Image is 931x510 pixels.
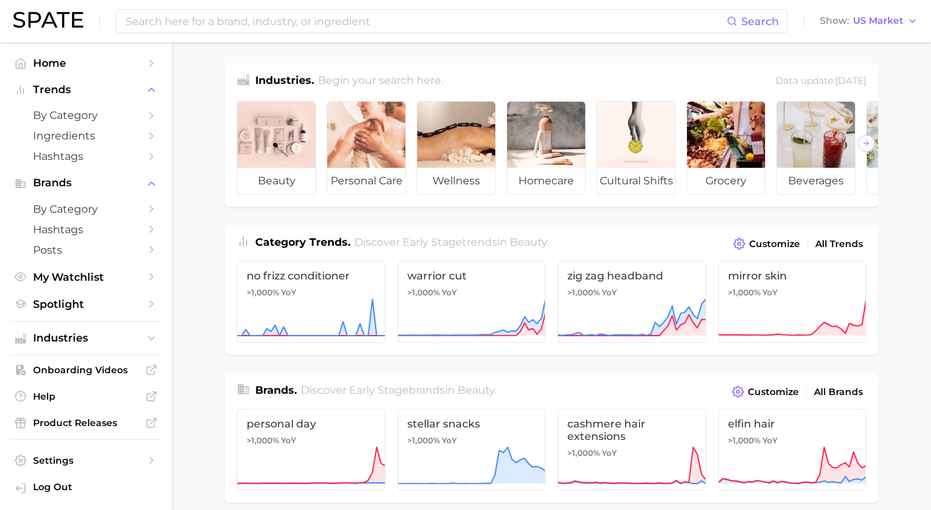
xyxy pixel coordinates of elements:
a: cultural shifts [596,101,676,195]
span: YoY [442,287,457,298]
a: Hashtags [11,219,161,240]
a: Help [11,386,161,406]
a: My Watchlist [11,267,161,287]
span: Search [741,15,779,28]
span: personal day [247,418,376,430]
span: >1,000% [247,287,279,297]
a: beverages [776,101,856,195]
span: Discover Early Stage brands in . [301,384,497,396]
span: beauty [510,236,547,248]
span: Log Out [33,481,151,493]
span: beverages [777,168,855,194]
a: Posts [11,240,161,260]
button: Industries [11,328,161,348]
span: zig zag headband [567,270,696,282]
a: All Trends [812,235,866,253]
span: elfin hair [728,418,857,430]
a: Home [11,53,161,73]
a: Onboarding Videos [11,360,161,380]
span: US Market [853,17,903,24]
span: Customize [749,238,800,250]
span: All Brands [814,386,863,398]
span: Discover Early Stage trends in . [354,236,549,248]
span: Product Releases [33,417,139,429]
span: beauty [458,384,495,396]
a: elfin hair>1,000% YoY [718,409,867,491]
span: personal care [327,168,405,194]
span: My Watchlist [33,271,139,283]
a: wellness [417,101,496,195]
span: Hashtags [33,223,139,236]
span: Industries [33,332,139,344]
span: warrior cut [407,270,536,282]
img: SPATE [13,12,83,28]
a: by Category [11,105,161,126]
span: Spotlight [33,298,139,310]
span: YoY [442,435,457,446]
span: >1,000% [567,287,600,297]
a: Spotlight [11,294,161,314]
span: Brands [33,177,139,189]
span: grocery [687,168,765,194]
a: by Category [11,199,161,219]
input: Search here for a brand, industry, or ingredient [124,10,727,32]
span: Home [33,57,139,69]
a: Hashtags [11,146,161,166]
span: Brands . [255,384,297,396]
span: Settings [33,455,139,466]
span: cultural shifts [597,168,675,194]
span: YoY [281,435,296,446]
span: beauty [237,168,315,194]
span: YoY [602,448,617,458]
span: Show [820,17,849,24]
span: by Category [33,203,139,215]
a: Product Releases [11,413,161,433]
a: Log out. Currently logged in with e-mail rajee.shah@gmail.com. [11,477,161,499]
span: >1,000% [728,287,760,297]
button: Customize [729,382,802,401]
span: homecare [507,168,585,194]
span: >1,000% [567,448,600,458]
button: Trends [11,80,161,100]
span: no frizz conditioner [247,270,376,282]
a: personal care [327,101,406,195]
span: mirror skin [728,270,857,282]
a: Settings [11,451,161,470]
h1: Industries. [255,73,314,91]
span: >1,000% [407,287,440,297]
span: cashmere hair extensions [567,418,696,443]
span: by Category [33,109,139,122]
a: cashmere hair extensions>1,000% YoY [557,409,706,491]
span: YoY [281,287,296,298]
a: All Brands [811,383,866,401]
a: stellar snacks>1,000% YoY [397,409,546,491]
span: Ingredients [33,129,139,142]
a: beauty [237,101,316,195]
button: ShowUS Market [817,13,921,30]
span: stellar snacks [407,418,536,430]
span: Onboarding Videos [33,364,139,376]
span: YoY [762,435,778,446]
div: Data update: [DATE] [776,73,866,91]
span: Category Trends . [255,236,350,248]
a: warrior cut>1,000% YoY [397,261,546,343]
a: mirror skin>1,000% YoY [718,261,867,343]
span: Posts [33,244,139,256]
span: >1,000% [247,435,279,445]
span: YoY [602,287,617,298]
button: Customize [730,235,803,253]
button: Scroll Right [858,135,875,152]
span: Help [33,390,139,402]
span: All Trends [815,238,863,250]
a: grocery [686,101,766,195]
button: Brands [11,173,161,193]
a: zig zag headband>1,000% YoY [557,261,706,343]
span: >1,000% [407,435,440,445]
a: homecare [506,101,586,195]
span: >1,000% [728,435,760,445]
span: Trends [33,84,139,96]
a: personal day>1,000% YoY [237,409,385,491]
span: Customize [748,386,799,398]
span: Hashtags [33,150,139,163]
h2: Begin your search here. [318,73,443,91]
